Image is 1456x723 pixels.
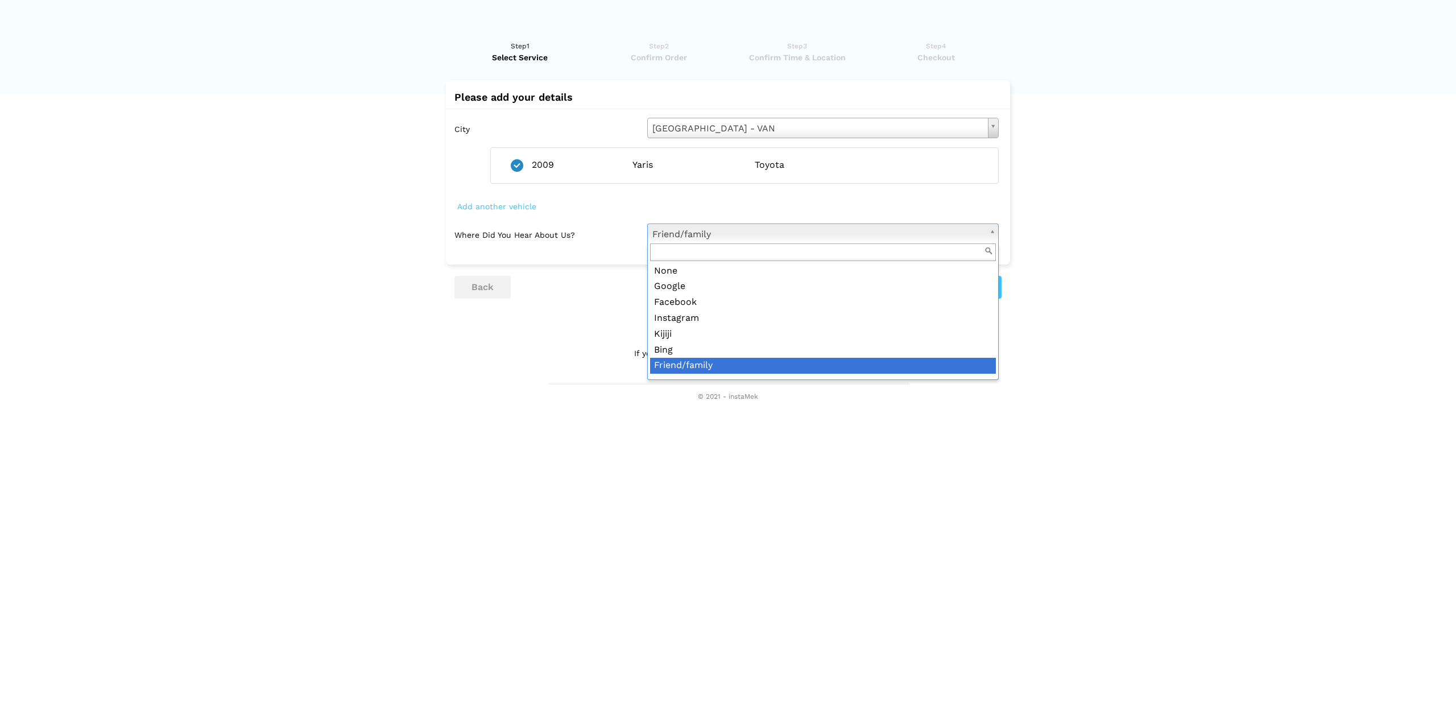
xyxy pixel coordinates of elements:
div: None [650,263,996,279]
div: Facebook [650,295,996,311]
div: Friend/family [650,358,996,374]
div: Instagram [650,311,996,327]
div: Bing [650,342,996,358]
div: Kijiji [650,327,996,342]
div: Van [650,374,996,390]
div: Google [650,279,996,295]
